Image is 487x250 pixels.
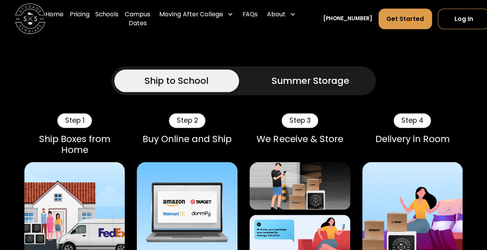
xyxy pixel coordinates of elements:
[145,74,208,87] div: Ship to School
[267,10,286,19] div: About
[125,4,150,34] a: Campus Dates
[323,15,372,23] a: [PHONE_NUMBER]
[159,10,223,19] div: Moving After College
[250,134,350,144] div: We Receive & Store
[95,4,119,34] a: Schools
[45,4,64,34] a: Home
[137,134,237,144] div: Buy Online and Ship
[264,4,299,25] div: About
[24,134,125,155] div: Ship Boxes from Home
[157,4,237,25] div: Moving After College
[15,4,45,34] a: home
[394,113,431,128] div: Step 4
[15,4,45,34] img: Storage Scholars main logo
[57,113,92,128] div: Step 1
[70,4,89,34] a: Pricing
[379,9,432,29] a: Get Started
[169,113,205,128] div: Step 2
[243,4,258,34] a: FAQs
[282,113,318,128] div: Step 3
[362,134,463,144] div: Delivery in Room
[272,74,349,87] div: Summer Storage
